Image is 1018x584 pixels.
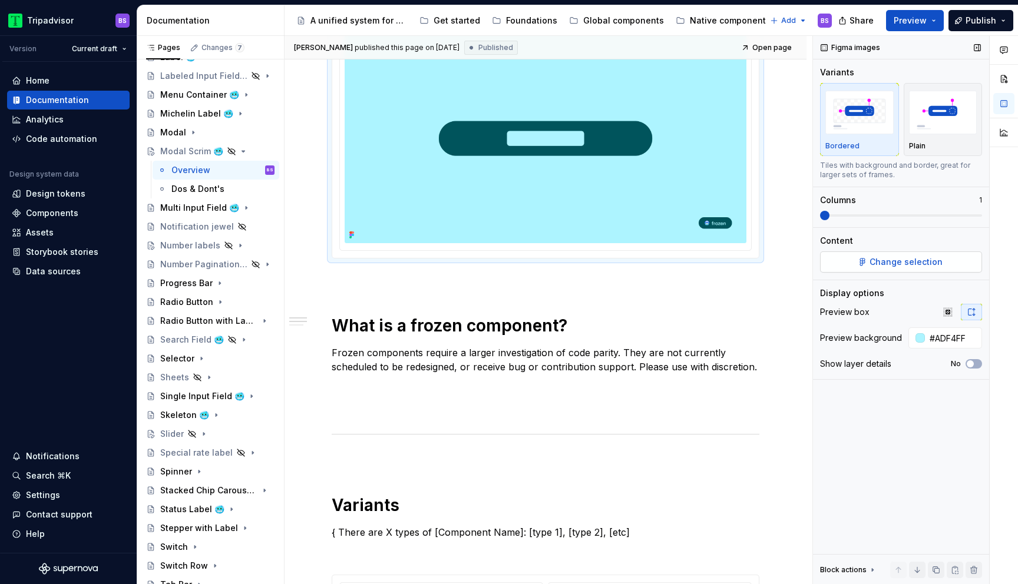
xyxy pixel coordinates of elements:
[671,11,775,30] a: Native components
[7,223,130,242] a: Assets
[752,43,792,52] span: Open page
[820,67,854,78] div: Variants
[141,387,279,406] a: Single Input Field 🥶
[26,266,81,277] div: Data sources
[160,409,209,421] div: Skeleton 🥶
[160,371,189,383] div: Sheets
[7,110,130,129] a: Analytics
[7,184,130,203] a: Design tokens
[160,296,213,308] div: Radio Button
[153,180,279,198] a: Dos & Dont's
[141,519,279,537] a: Stepper with Label
[27,15,74,26] div: Tripadvisor
[26,450,80,462] div: Notifications
[7,71,130,90] a: Home
[825,91,894,134] img: placeholder
[820,562,877,578] div: Block actions
[904,83,983,156] button: placeholderPlain
[141,217,279,236] a: Notification jewel
[141,142,279,161] a: Modal Scrim 🥶
[141,537,279,556] a: Switch
[26,246,98,258] div: Storybook stories
[160,315,257,327] div: Radio Button with Label
[9,44,37,54] div: Version
[160,70,247,82] div: Labeled Input Field 🥶
[67,41,132,57] button: Current draft
[886,10,944,31] button: Preview
[951,359,961,369] label: No
[26,75,49,87] div: Home
[820,83,899,156] button: placeholderBordered
[39,563,98,575] svg: Supernova Logo
[26,94,89,106] div: Documentation
[738,39,797,56] a: Open page
[141,424,279,443] a: Slider
[160,390,244,402] div: Single Input Field 🥶
[160,485,257,496] div: Stacked Chip Carousel 🥶
[160,522,238,534] div: Stepper with Label
[820,251,982,273] button: Change selection
[26,489,60,501] div: Settings
[141,556,279,575] a: Switch Row
[235,43,244,52] span: 7
[948,10,1013,31] button: Publish
[7,466,130,485] button: Search ⌘K
[506,15,557,26] div: Foundations
[478,43,513,52] span: Published
[160,277,213,289] div: Progress Bar
[332,315,759,336] h1: What is a frozen component?
[690,15,771,26] div: Native components
[26,528,45,540] div: Help
[487,11,562,30] a: Foundations
[850,15,874,26] span: Share
[7,130,130,148] a: Code automation
[820,235,853,247] div: Content
[415,11,485,30] a: Get started
[160,428,184,440] div: Slider
[26,188,85,200] div: Design tokens
[141,406,279,424] a: Skeleton 🥶
[8,14,22,28] img: 0ed0e8b8-9446-497d-bad0-376821b19aa5.png
[118,16,127,25] div: BS
[201,43,244,52] div: Changes
[141,67,279,85] a: Labeled Input Field 🥶
[160,541,188,553] div: Switch
[820,306,870,318] div: Preview box
[7,525,130,543] button: Help
[160,145,223,157] div: Modal Scrim 🥶
[7,447,130,466] button: Notifications
[160,560,208,572] div: Switch Row
[160,89,239,101] div: Menu Container 🥶
[832,10,881,31] button: Share
[909,141,926,151] p: Plain
[26,207,78,219] div: Components
[7,243,130,261] a: Storybook stories
[583,15,664,26] div: Global components
[153,161,279,180] a: OverviewBS
[160,258,247,270] div: Number Pagination 🥶
[332,346,759,374] p: Frozen components require a larger investigation of code parity. They are not currently scheduled...
[147,15,279,26] div: Documentation
[141,368,279,387] a: Sheets
[820,358,891,370] div: Show layer details
[355,43,460,52] div: published this page on [DATE]
[332,495,759,516] h1: Variants
[564,11,669,30] a: Global components
[141,104,279,123] a: Michelin Label 🥶
[26,114,64,125] div: Analytics
[141,123,279,142] a: Modal
[160,127,186,138] div: Modal
[820,194,856,206] div: Columns
[781,16,796,25] span: Add
[146,43,180,52] div: Pages
[7,262,130,281] a: Data sources
[332,525,759,539] p: { There are X types of [Component Name]: [type 1], [type 2], [etc]
[160,466,192,477] div: Spinner
[2,8,134,33] button: TripadvisorBS
[820,332,902,344] div: Preview background
[766,12,811,29] button: Add
[141,500,279,519] a: Status Label 🥶
[292,11,412,30] a: A unified system for every journey.
[141,330,279,349] a: Search Field 🥶
[141,311,279,330] a: Radio Button with Label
